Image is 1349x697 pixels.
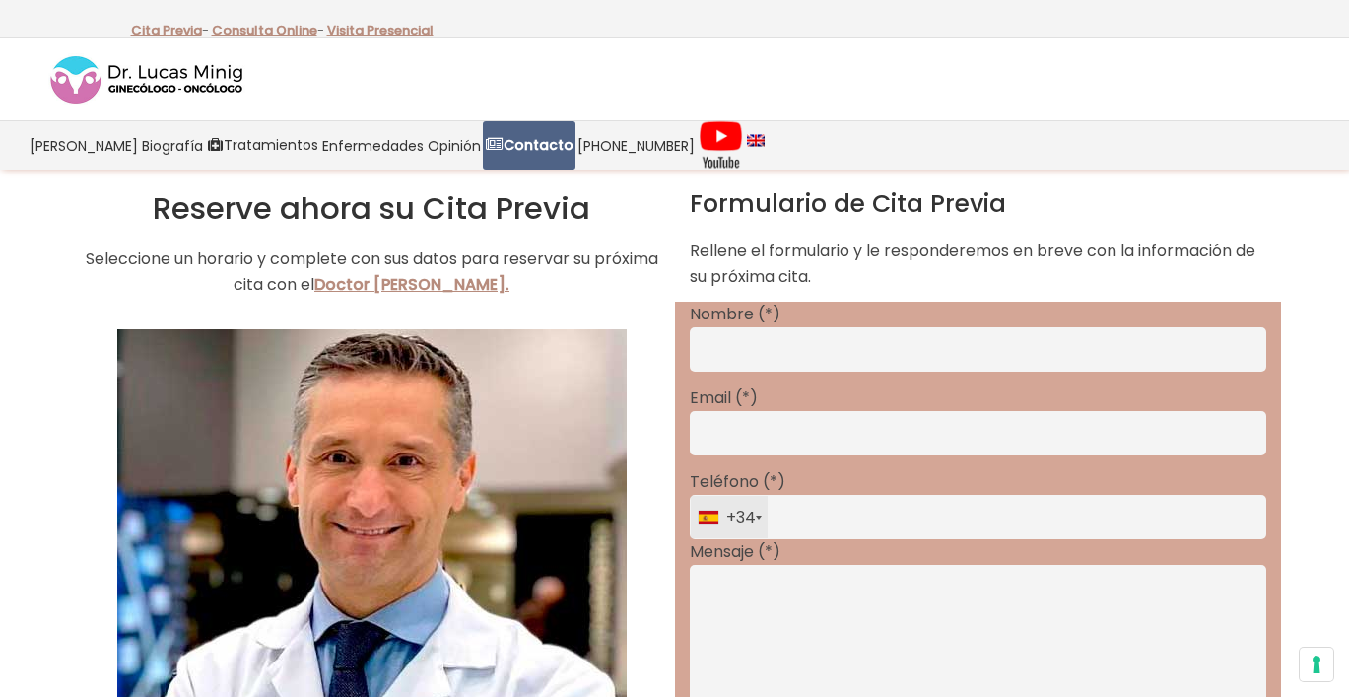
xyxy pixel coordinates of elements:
[690,239,1266,290] p: Rellene el formulario y le responderemos en breve con la información de su próxima cita.
[690,385,1266,411] p: Email (*)
[131,21,202,39] a: Cita Previa
[697,121,745,170] a: Videos Youtube Ginecología
[428,134,481,157] span: Opinión
[84,246,660,298] p: Seleccione un horario y complete con sus datos para reservar su próxima cita con el
[690,469,1266,495] p: Teléfono (*)
[699,496,768,538] div: +34
[483,121,575,170] a: Contacto
[690,302,1266,327] p: Nombre (*)
[575,121,697,170] a: [PHONE_NUMBER]
[426,121,483,170] a: Opinión
[142,134,203,157] span: Biografía
[140,121,205,170] a: Biografía
[224,134,318,157] span: Tratamientos
[314,273,509,296] a: Doctor [PERSON_NAME].
[745,121,767,170] a: language english
[699,120,743,170] img: Videos Youtube Ginecología
[320,121,426,170] a: Enfermedades
[327,21,434,39] a: Visita Presencial
[747,134,765,146] img: language english
[131,18,209,43] p: -
[1300,648,1333,681] button: Sus preferencias de consentimiento para tecnologías de seguimiento
[690,539,1266,565] p: Mensaje (*)
[212,21,317,39] a: Consulta Online
[577,134,695,157] span: [PHONE_NUMBER]
[690,189,1266,219] h2: Formulario de Cita Previa
[322,134,424,157] span: Enfermedades
[84,189,660,227] h1: Reserve ahora su Cita Previa
[504,135,573,155] strong: Contacto
[30,134,138,157] span: [PERSON_NAME]
[205,121,320,170] a: Tratamientos
[691,496,768,538] div: Spain (España): +34
[212,18,324,43] p: -
[28,121,140,170] a: [PERSON_NAME]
